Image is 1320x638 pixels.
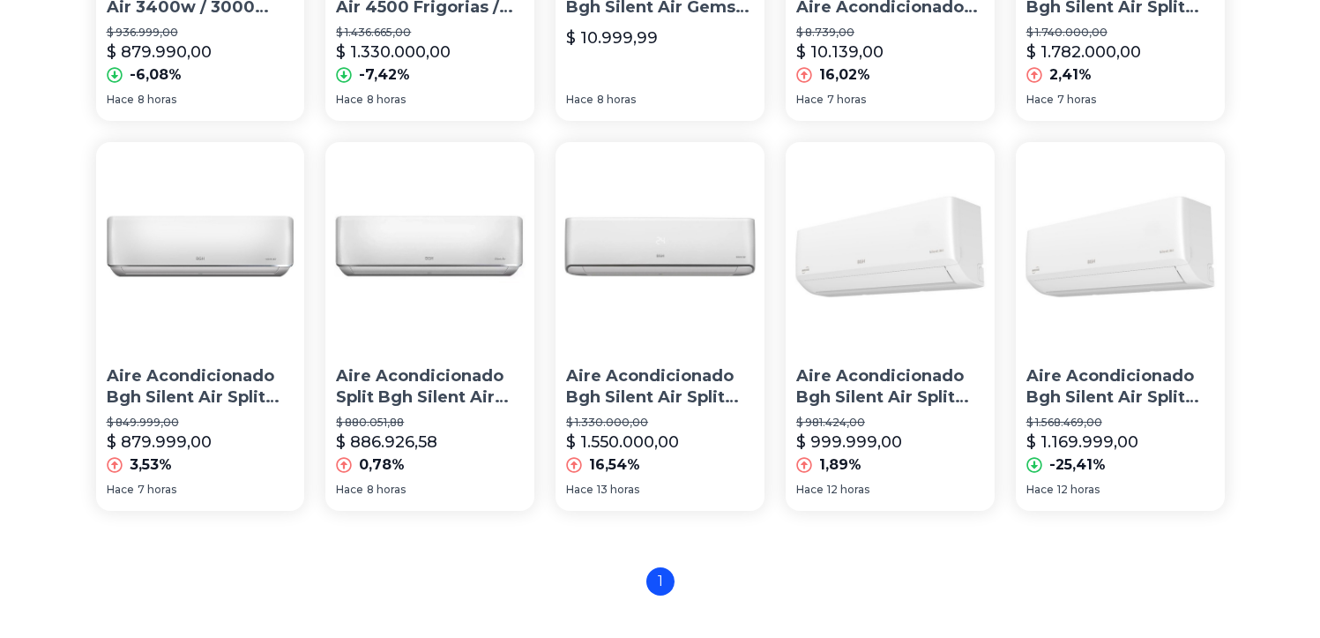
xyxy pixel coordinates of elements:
[597,483,639,497] span: 13 horas
[566,416,754,430] p: $ 1.330.000,00
[786,142,995,351] img: Aire Acondicionado Bgh Silent Air Split Inverter Frío/calor 3000 Frigorías Blanco 220v Bsi35wcgt ...
[796,26,984,40] p: $ 8.739,00
[336,26,524,40] p: $ 1.436.665,00
[107,93,134,107] span: Hace
[107,416,295,430] p: $ 849.999,00
[597,93,636,107] span: 8 horas
[819,454,861,476] p: 1,89%
[827,93,866,107] span: 7 horas
[336,430,437,454] p: $ 886.926,58
[796,93,824,107] span: Hace
[566,93,593,107] span: Hace
[336,416,524,430] p: $ 880.051,88
[1057,483,1100,497] span: 12 horas
[786,142,995,511] a: Aire Acondicionado Bgh Silent Air Split Inverter Frío/calor 3000 Frigorías Blanco 220v Bsi35wcgt ...
[556,142,764,511] a: Aire Acondicionado Bgh Silent Air Split Inverter Frío/calor 4500 Frigorías Blanco 220v Bsih45cpAi...
[796,430,902,454] p: $ 999.999,00
[1057,93,1096,107] span: 7 horas
[138,483,176,497] span: 7 horas
[336,93,363,107] span: Hace
[1016,142,1225,351] img: Aire Acondicionado Bgh Silent Air Split Inverter Frío/calor 3000 Frigorías Blanco 220v Bsi35wcgt ...
[107,26,295,40] p: $ 936.999,00
[367,483,406,497] span: 8 horas
[138,93,176,107] span: 8 horas
[1026,93,1054,107] span: Hace
[96,142,305,351] img: Aire Acondicionado Bgh Silent Air Split Frío/calor 2924 Frigorías Blanco 220v Bs30cp
[827,483,869,497] span: 12 horas
[130,64,182,86] p: -6,08%
[1026,26,1214,40] p: $ 1.740.000,00
[589,454,640,476] p: 16,54%
[1049,64,1092,86] p: 2,41%
[1026,430,1138,454] p: $ 1.169.999,00
[1026,483,1054,497] span: Hace
[107,483,134,497] span: Hace
[1026,365,1214,409] p: Aire Acondicionado Bgh Silent Air Split Inverter Frío/calor 3000 Frigorías Blanco 220v Bsi35wcgt ...
[566,365,754,409] p: Aire Acondicionado Bgh Silent Air Split Inverter Frío/calor 4500 Frigorías Blanco 220v Bsih45cp
[1016,142,1225,511] a: Aire Acondicionado Bgh Silent Air Split Inverter Frío/calor 3000 Frigorías Blanco 220v Bsi35wcgt ...
[796,483,824,497] span: Hace
[96,142,305,511] a: Aire Acondicionado Bgh Silent Air Split Frío/calor 2924 Frigorías Blanco 220v Bs30cpAire Acondici...
[566,483,593,497] span: Hace
[336,483,363,497] span: Hace
[1026,40,1141,64] p: $ 1.782.000,00
[325,142,534,351] img: Aire Acondicionado Split Bgh Silent Air 2300frg Frio/calor
[796,40,884,64] p: $ 10.139,00
[566,26,658,50] p: $ 10.999,99
[1026,416,1214,430] p: $ 1.568.469,00
[566,430,679,454] p: $ 1.550.000,00
[107,430,212,454] p: $ 879.999,00
[359,64,410,86] p: -7,42%
[556,142,764,351] img: Aire Acondicionado Bgh Silent Air Split Inverter Frío/calor 4500 Frigorías Blanco 220v Bsih45cp
[359,454,405,476] p: 0,78%
[107,365,295,409] p: Aire Acondicionado Bgh Silent Air Split Frío/calor 2924 Frigorías Blanco 220v Bs30cp
[796,365,984,409] p: Aire Acondicionado Bgh Silent Air Split Inverter Frío/calor 3000 Frigorías Blanco 220v Bsi35wcgt ...
[107,40,212,64] p: $ 879.990,00
[367,93,406,107] span: 8 horas
[796,416,984,430] p: $ 981.424,00
[336,365,524,409] p: Aire Acondicionado Split Bgh Silent Air 2300frg Frio/calor
[336,40,451,64] p: $ 1.330.000,00
[130,454,172,476] p: 3,53%
[1049,454,1106,476] p: -25,41%
[325,142,534,511] a: Aire Acondicionado Split Bgh Silent Air 2300frg Frio/calorAire Acondicionado Split Bgh Silent Air...
[819,64,870,86] p: 16,02%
